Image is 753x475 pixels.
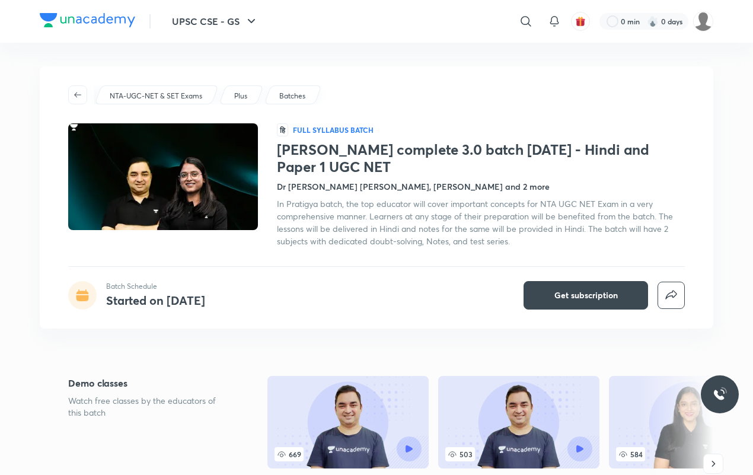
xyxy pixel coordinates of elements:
a: Company Logo [40,13,135,30]
button: avatar [571,12,590,31]
img: Company Logo [40,13,135,27]
img: streak [647,15,659,27]
img: ttu [713,387,727,401]
img: avatar [575,16,586,27]
p: Batch Schedule [106,281,205,292]
p: Batches [279,91,305,101]
span: 669 [275,447,304,461]
a: NTA-UGC-NET & SET Exams [108,91,205,101]
button: Get subscription [524,281,648,310]
span: हि [277,123,288,136]
a: Batches [277,91,308,101]
span: In Pratigya batch, the top educator will cover important concepts for NTA UGC NET Exam in a very ... [277,198,673,247]
img: Thumbnail [66,122,260,231]
a: Plus [232,91,250,101]
h5: Demo classes [68,376,229,390]
p: Plus [234,91,247,101]
span: 584 [616,447,645,461]
h4: Dr [PERSON_NAME] [PERSON_NAME], [PERSON_NAME] and 2 more [277,180,550,193]
p: Watch free classes by the educators of this batch [68,395,229,419]
h1: [PERSON_NAME] complete 3.0 batch [DATE] - Hindi and Paper 1 UGC NET [277,141,685,176]
button: UPSC CSE - GS [165,9,266,33]
p: Full Syllabus Batch [293,125,374,135]
span: 503 [445,447,475,461]
span: Get subscription [554,289,618,301]
p: NTA-UGC-NET & SET Exams [110,91,202,101]
h4: Started on [DATE] [106,292,205,308]
img: renuka [693,11,713,31]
